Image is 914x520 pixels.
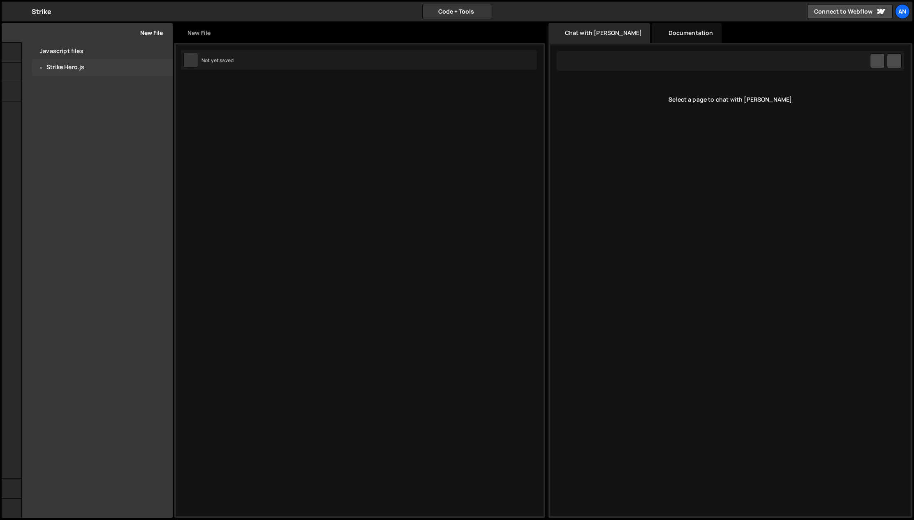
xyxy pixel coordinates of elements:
a: Connect to Webflow [807,4,893,19]
div: 11449/45791.js [32,59,173,76]
button: Code + Tools [423,4,492,19]
button: New File [132,30,163,36]
h2: Slater AI [561,57,594,65]
div: Select a page to chat with [PERSON_NAME] [557,83,905,116]
div: Javascript files [22,43,173,59]
div: Chat with [PERSON_NAME] [548,23,650,43]
button: Save [495,53,535,67]
div: Type cmd + s to save your Javascript file. [197,78,308,84]
div: 1 [176,77,193,84]
span: 0 [39,65,44,72]
div: New File [179,29,214,37]
div: Documentation [652,23,721,43]
div: Strike [32,7,51,16]
div: Not yet saved [201,57,234,64]
a: 🤙 [2,2,22,21]
a: An [895,4,910,19]
div: Strike Hero.js [46,64,84,71]
h2: Files [32,28,46,37]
